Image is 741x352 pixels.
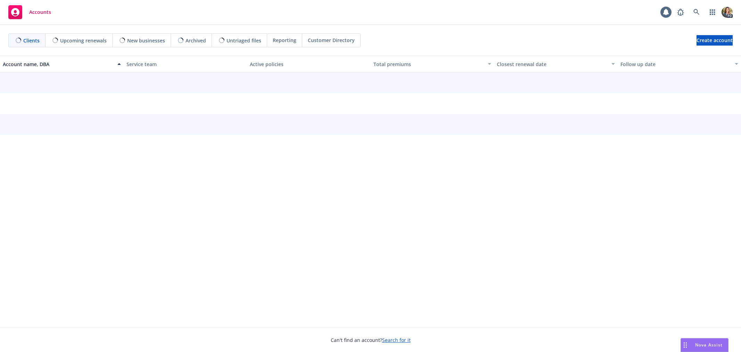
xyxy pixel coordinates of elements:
button: Nova Assist [681,338,728,352]
span: Untriaged files [227,37,261,44]
button: Closest renewal date [494,56,618,72]
a: Search for it [382,337,411,343]
div: Closest renewal date [497,61,607,68]
div: Service team [126,61,245,68]
span: Can't find an account? [331,336,411,344]
span: Create account [697,34,733,47]
div: Follow up date [620,61,731,68]
img: photo [722,7,733,18]
span: New businesses [127,37,165,44]
span: Clients [23,37,40,44]
a: Search [690,5,703,19]
span: Nova Assist [695,342,723,348]
div: Account name, DBA [3,61,113,68]
a: Create account [697,35,733,46]
span: Accounts [29,9,51,15]
a: Report a Bug [674,5,688,19]
span: Upcoming renewals [60,37,107,44]
button: Active policies [247,56,371,72]
div: Total premiums [373,61,484,68]
button: Total premiums [371,56,494,72]
div: Drag to move [681,338,690,352]
button: Service team [124,56,247,72]
div: Active policies [250,61,368,68]
span: Reporting [273,37,296,44]
span: Customer Directory [308,37,355,44]
a: Accounts [6,2,54,22]
span: Archived [186,37,206,44]
a: Switch app [706,5,719,19]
